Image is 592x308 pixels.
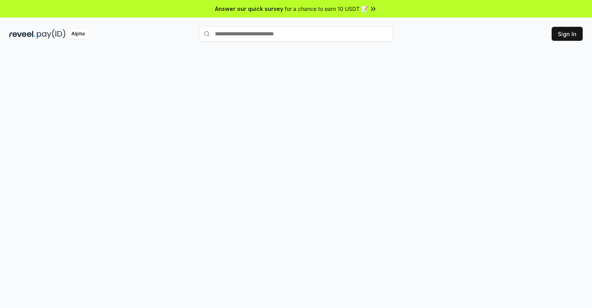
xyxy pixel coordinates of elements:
[552,27,583,41] button: Sign In
[67,29,89,39] div: Alpha
[37,29,66,39] img: pay_id
[285,5,368,13] span: for a chance to earn 10 USDT 📝
[215,5,283,13] span: Answer our quick survey
[9,29,35,39] img: reveel_dark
